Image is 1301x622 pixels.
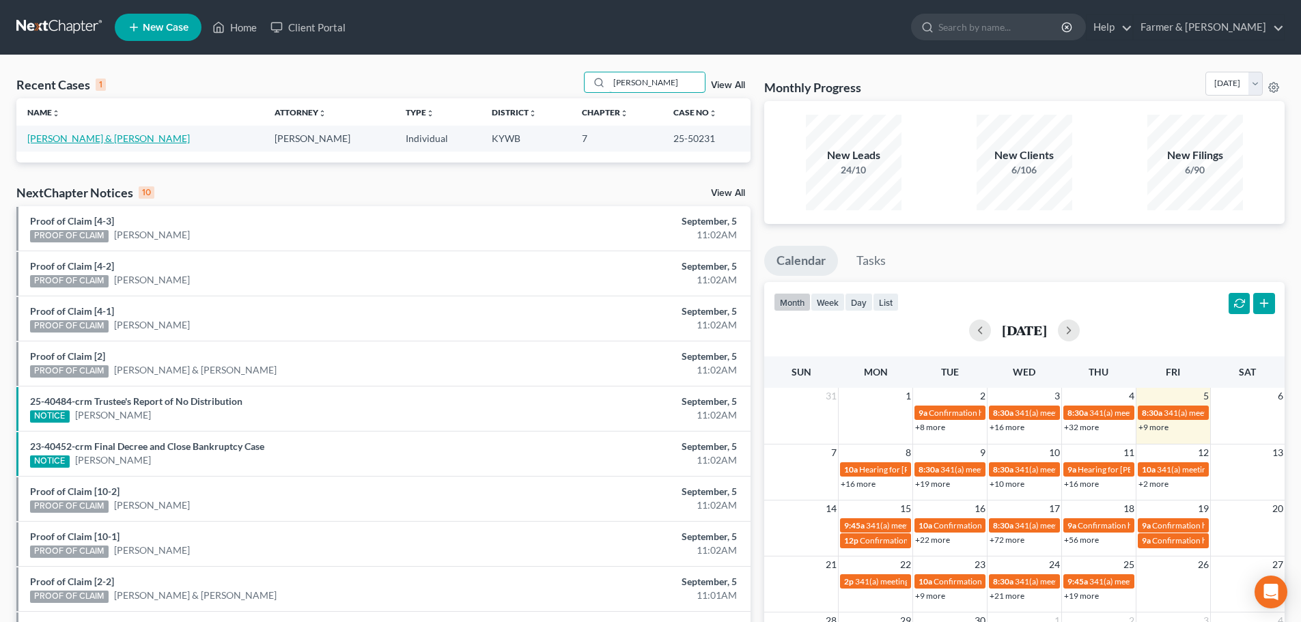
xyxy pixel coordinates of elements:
span: 26 [1197,556,1210,573]
h3: Monthly Progress [764,79,861,96]
td: [PERSON_NAME] [264,126,395,151]
a: +72 more [990,535,1024,545]
span: 8 [904,444,912,461]
div: 11:02AM [510,498,737,512]
span: 31 [824,388,838,404]
a: Client Portal [264,15,352,40]
a: Farmer & [PERSON_NAME] [1134,15,1284,40]
input: Search by name... [609,72,705,92]
span: 13 [1271,444,1285,461]
a: Chapterunfold_more [582,107,628,117]
a: [PERSON_NAME] & [PERSON_NAME] [114,589,277,602]
a: +10 more [990,479,1024,489]
div: Open Intercom Messenger [1255,576,1287,608]
span: 3 [1053,388,1061,404]
i: unfold_more [52,109,60,117]
span: 15 [899,500,912,517]
a: +2 more [1138,479,1169,489]
a: Nameunfold_more [27,107,60,117]
div: 11:01AM [510,589,737,602]
a: [PERSON_NAME] [114,273,190,287]
div: 11:02AM [510,363,737,377]
div: September, 5 [510,440,737,453]
div: NextChapter Notices [16,184,154,201]
a: +8 more [915,422,945,432]
span: 25 [1122,556,1136,573]
a: +16 more [841,479,876,489]
span: 8:30a [919,464,939,475]
div: NOTICE [30,410,70,423]
span: 8:30a [993,520,1013,531]
div: 10 [139,186,154,199]
span: 8:30a [993,576,1013,586]
a: [PERSON_NAME] [75,453,151,467]
span: 9a [919,408,927,418]
div: September, 5 [510,214,737,228]
span: 10a [919,576,932,586]
span: 341(a) meeting for [PERSON_NAME] [866,520,998,531]
a: 25-40484-crm Trustee's Report of No Distribution [30,395,242,407]
i: unfold_more [709,109,717,117]
span: 23 [973,556,987,573]
input: Search by name... [938,14,1063,40]
a: +19 more [915,479,950,489]
span: 341(a) meeting for [PERSON_NAME] [1089,576,1221,586]
div: PROOF OF CLAIM [30,500,109,513]
span: 2 [979,388,987,404]
i: unfold_more [529,109,537,117]
a: [PERSON_NAME] [75,408,151,422]
button: week [811,293,845,311]
a: [PERSON_NAME] & [PERSON_NAME] [27,132,190,144]
div: September, 5 [510,259,737,273]
div: 11:02AM [510,318,737,332]
a: [PERSON_NAME] & [PERSON_NAME] [114,363,277,377]
a: Proof of Claim [10-1] [30,531,120,542]
div: September, 5 [510,530,737,543]
a: Tasks [844,246,898,276]
span: 9:45a [1067,576,1088,586]
span: 8:30a [993,408,1013,418]
span: 9 [979,444,987,461]
span: Tue [941,366,959,378]
h2: [DATE] [1002,323,1047,337]
span: 341(a) meeting for [PERSON_NAME] [1015,408,1147,418]
button: day [845,293,873,311]
span: New Case [143,23,188,33]
span: 341(a) meeting for [PERSON_NAME] & [PERSON_NAME] [1015,520,1219,531]
a: Proof of Claim [2-2] [30,576,114,587]
span: 10a [844,464,858,475]
div: 11:02AM [510,543,737,557]
span: 20 [1271,500,1285,517]
a: Home [206,15,264,40]
span: 8:30a [1142,408,1162,418]
span: 27 [1271,556,1285,573]
a: +9 more [1138,422,1169,432]
span: Confirmation hearing for [PERSON_NAME] [929,408,1084,418]
div: New Leads [806,147,901,163]
span: 19 [1197,500,1210,517]
span: 22 [899,556,912,573]
span: 11 [1122,444,1136,461]
span: 9:45a [844,520,865,531]
span: 8:30a [993,464,1013,475]
span: Hearing for [PERSON_NAME] & [PERSON_NAME] [859,464,1038,475]
div: PROOF OF CLAIM [30,230,109,242]
div: NOTICE [30,455,70,468]
span: 341(a) meeting for [PERSON_NAME] [1015,464,1147,475]
div: PROOF OF CLAIM [30,546,109,558]
a: 23-40452-crm Final Decree and Close Bankruptcy Case [30,440,264,452]
span: 24 [1048,556,1061,573]
span: 10a [1142,464,1156,475]
a: +56 more [1064,535,1099,545]
i: unfold_more [426,109,434,117]
span: 9a [1142,520,1151,531]
a: Calendar [764,246,838,276]
div: September, 5 [510,485,737,498]
div: 11:02AM [510,273,737,287]
span: 6 [1276,388,1285,404]
span: 18 [1122,500,1136,517]
a: Districtunfold_more [492,107,537,117]
span: Sat [1239,366,1256,378]
a: Proof of Claim [10-2] [30,485,120,497]
div: 24/10 [806,163,901,177]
